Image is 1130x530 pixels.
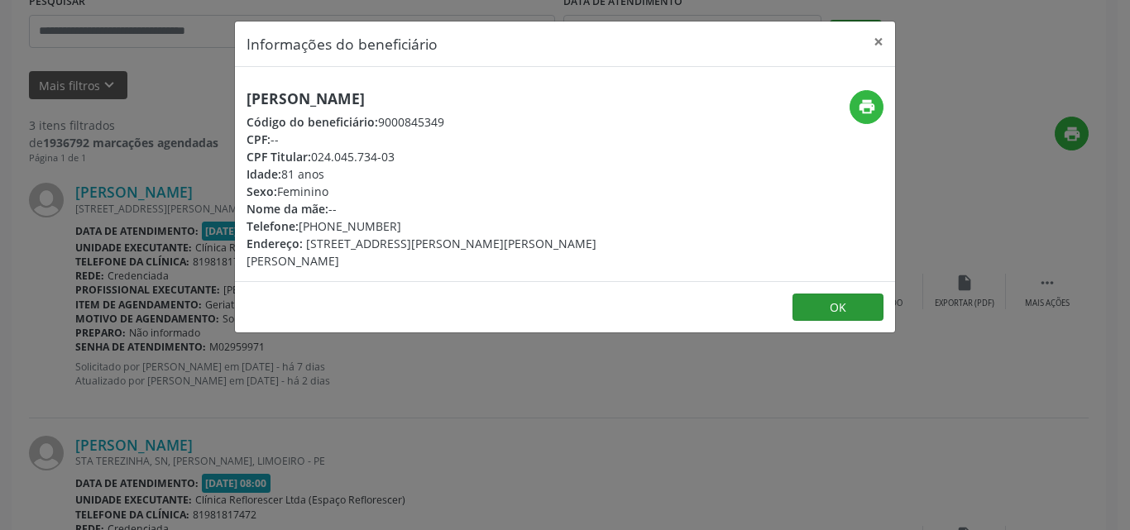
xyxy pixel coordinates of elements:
[247,218,299,234] span: Telefone:
[850,90,883,124] button: print
[247,236,596,269] span: [STREET_ADDRESS][PERSON_NAME][PERSON_NAME][PERSON_NAME]
[247,165,663,183] div: 81 anos
[247,166,281,182] span: Idade:
[247,148,663,165] div: 024.045.734-03
[247,90,663,107] h5: [PERSON_NAME]
[247,149,311,165] span: CPF Titular:
[247,236,303,251] span: Endereço:
[247,33,438,55] h5: Informações do beneficiário
[247,184,277,199] span: Sexo:
[247,217,663,235] div: [PHONE_NUMBER]
[247,131,663,148] div: --
[247,113,663,131] div: 9000845349
[247,201,328,217] span: Nome da mãe:
[862,21,895,62] button: Close
[247,200,663,217] div: --
[792,294,883,322] button: OK
[247,114,378,130] span: Código do beneficiário:
[858,98,876,116] i: print
[247,183,663,200] div: Feminino
[247,131,271,147] span: CPF:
